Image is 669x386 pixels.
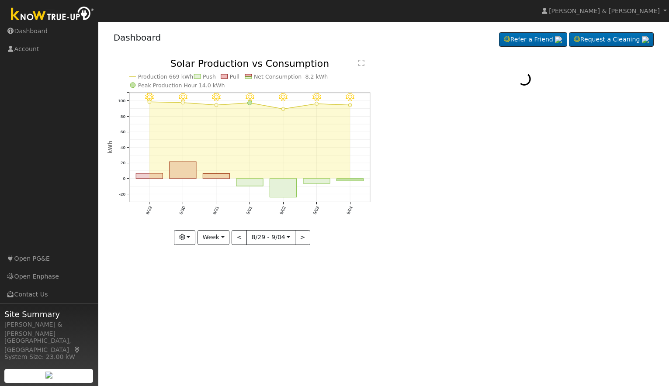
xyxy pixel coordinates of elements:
circle: onclick="" [215,103,218,107]
rect: onclick="" [236,179,263,186]
text: Production 669 kWh [138,73,194,80]
text: 0 [123,176,125,181]
span: [PERSON_NAME] & [PERSON_NAME] [549,7,660,14]
button: < [232,230,247,245]
i: 9/03 - Clear [312,93,321,102]
div: [PERSON_NAME] & [PERSON_NAME] [4,320,94,338]
text: Net Consumption -8.2 kWh [254,73,328,80]
text: 40 [120,145,125,150]
img: retrieve [642,36,649,43]
circle: onclick="" [315,102,319,106]
div: System Size: 23.00 kW [4,352,94,362]
text: Peak Production Hour 14.0 kWh [138,82,225,89]
text: 60 [120,130,125,134]
circle: onclick="" [181,101,184,104]
text: 8/31 [212,206,220,216]
circle: onclick="" [148,100,151,104]
text: -20 [119,192,125,196]
text: Push [203,73,216,80]
circle: onclick="" [281,107,285,111]
button: Week [198,230,229,245]
rect: onclick="" [337,179,364,181]
i: 8/29 - Clear [145,93,154,102]
i: 9/02 - Clear [279,93,288,102]
rect: onclick="" [303,179,330,183]
a: Map [73,346,81,353]
i: 8/30 - Clear [178,93,187,102]
text: Pull [230,73,239,80]
text:  [358,59,364,66]
img: retrieve [555,36,562,43]
rect: onclick="" [203,174,229,179]
a: Request a Cleaning [569,32,654,47]
img: Know True-Up [7,5,98,24]
text: 9/02 [279,206,287,216]
img: retrieve [45,372,52,379]
text: Solar Production vs Consumption [170,58,329,69]
text: kWh [107,141,113,154]
text: 8/29 [145,206,153,216]
a: Dashboard [114,32,161,43]
text: 9/04 [346,206,354,216]
text: 8/30 [178,206,186,216]
i: 9/04 - Clear [346,93,355,102]
text: 100 [118,98,125,103]
circle: onclick="" [247,101,252,105]
text: 9/01 [245,206,253,216]
rect: onclick="" [170,162,196,179]
rect: onclick="" [136,173,163,179]
text: 80 [120,114,125,119]
i: 9/01 - Clear [246,93,254,102]
span: Site Summary [4,308,94,320]
text: 9/03 [312,206,320,216]
text: 20 [120,161,125,165]
button: 8/29 - 9/04 [246,230,295,245]
i: 8/31 - Clear [212,93,221,102]
div: [GEOGRAPHIC_DATA], [GEOGRAPHIC_DATA] [4,336,94,355]
button: > [295,230,310,245]
rect: onclick="" [270,179,296,197]
circle: onclick="" [348,103,352,107]
a: Refer a Friend [499,32,567,47]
